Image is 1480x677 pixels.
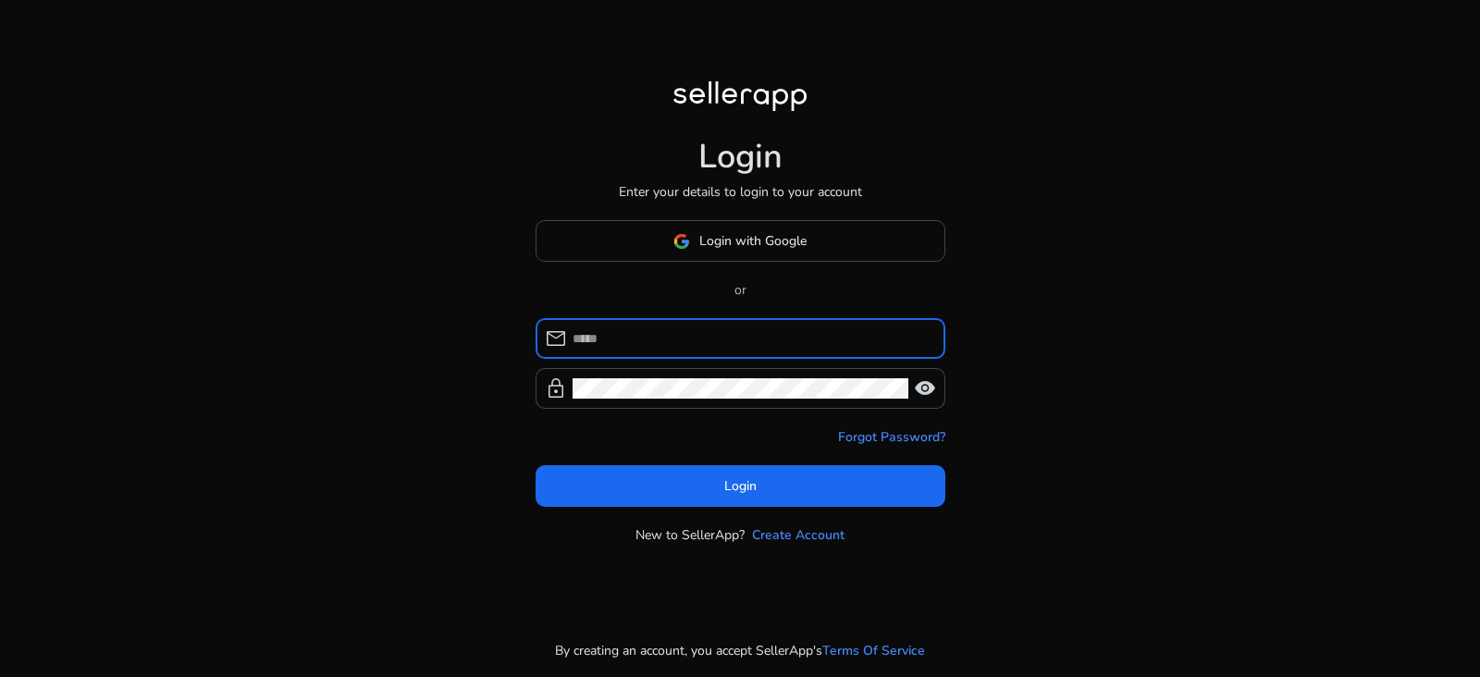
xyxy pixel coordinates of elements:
[536,465,945,507] button: Login
[536,220,945,262] button: Login with Google
[699,231,807,251] span: Login with Google
[635,525,745,545] p: New to SellerApp?
[914,377,936,400] span: visibility
[724,476,757,496] span: Login
[698,137,783,177] h1: Login
[536,280,945,300] p: or
[545,327,567,350] span: mail
[822,641,925,660] a: Terms Of Service
[838,427,945,447] a: Forgot Password?
[673,233,690,250] img: google-logo.svg
[545,377,567,400] span: lock
[752,525,845,545] a: Create Account
[619,182,862,202] p: Enter your details to login to your account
